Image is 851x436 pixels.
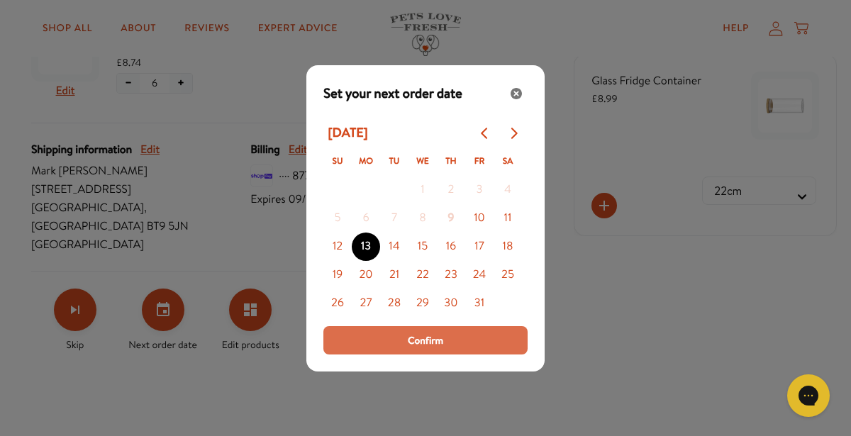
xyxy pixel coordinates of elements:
button: 26 [323,289,352,318]
div: [DATE] [323,121,372,145]
button: 5 [323,204,352,233]
th: Tuesday [380,147,408,176]
button: 15 [408,233,437,261]
button: 1 [408,176,437,204]
button: 22 [408,261,437,289]
button: 3 [465,176,494,204]
button: 11 [494,204,522,233]
iframe: Gorgias live chat messenger [780,369,837,422]
button: 17 [465,233,494,261]
button: 28 [380,289,408,318]
button: 10 [465,204,494,233]
button: 9 [437,204,465,233]
button: 14 [380,233,408,261]
button: Process subscription date change [323,326,528,354]
button: 29 [408,289,437,318]
button: 16 [437,233,465,261]
button: 24 [465,261,494,289]
th: Wednesday [408,147,437,176]
button: 23 [437,261,465,289]
button: Go to previous month [471,119,499,147]
th: Friday [465,147,494,176]
button: 20 [352,261,380,289]
th: Saturday [494,147,522,176]
button: 31 [465,289,494,318]
th: Thursday [437,147,465,176]
button: 27 [352,289,380,318]
th: Sunday [323,147,352,176]
button: Go to next month [499,119,528,147]
button: 4 [494,176,522,204]
button: Close [505,82,528,105]
button: 6 [352,204,380,233]
button: 21 [380,261,408,289]
button: 2 [437,176,465,204]
button: 13 [352,233,380,261]
button: 18 [494,233,522,261]
button: 19 [323,261,352,289]
button: 30 [437,289,465,318]
button: 12 [323,233,352,261]
th: Monday [352,147,380,176]
span: Set your next order date [323,84,462,104]
button: 8 [408,204,437,233]
button: 25 [494,261,522,289]
span: Confirm [408,332,443,348]
button: 7 [380,204,408,233]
